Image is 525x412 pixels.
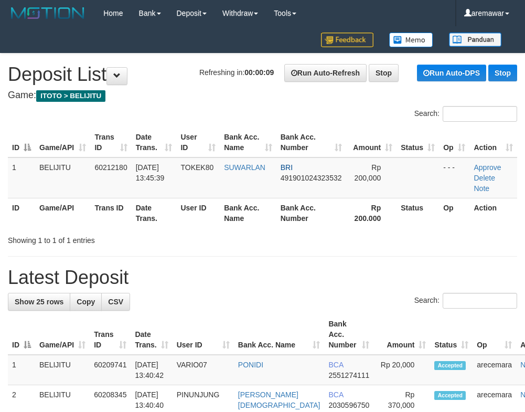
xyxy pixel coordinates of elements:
th: Status: activate to sort column ascending [397,128,439,157]
th: Bank Acc. Name: activate to sort column ascending [220,128,276,157]
span: BCA [328,361,343,369]
a: PONIDI [238,361,263,369]
div: Showing 1 to 1 of 1 entries [8,231,211,246]
img: MOTION_logo.png [8,5,88,21]
th: Rp 200.000 [346,198,397,228]
th: User ID: activate to sort column ascending [176,128,220,157]
th: Bank Acc. Number: activate to sort column ascending [276,128,347,157]
th: Amount: activate to sort column ascending [346,128,397,157]
a: Approve [474,163,501,172]
a: SUWARLAN [224,163,265,172]
a: Run Auto-Refresh [284,64,367,82]
td: BELIJITU [35,355,90,385]
th: Op: activate to sort column ascending [439,128,469,157]
th: Bank Acc. Number: activate to sort column ascending [324,314,373,355]
label: Search: [414,293,517,309]
span: ITOTO > BELIJITU [36,90,105,102]
a: Show 25 rows [8,293,70,311]
input: Search: [443,106,517,122]
h1: Latest Deposit [8,267,517,288]
th: Trans ID: activate to sort column ascending [90,314,131,355]
th: Bank Acc. Name: activate to sort column ascending [234,314,325,355]
h1: Deposit List [8,64,517,85]
th: Status [397,198,439,228]
a: Copy [70,293,102,311]
th: ID: activate to sort column descending [8,314,35,355]
span: [DATE] 13:45:39 [136,163,165,182]
td: - - - [439,157,469,198]
img: Button%20Memo.svg [389,33,433,47]
span: Accepted [434,361,466,370]
td: 1 [8,355,35,385]
th: Bank Acc. Name [220,198,276,228]
span: Copy 2551274111 to clipboard [328,371,369,379]
th: ID [8,198,35,228]
span: Copy [77,298,95,306]
a: CSV [101,293,130,311]
h4: Game: [8,90,517,101]
td: VARIO07 [173,355,234,385]
span: Accepted [434,391,466,400]
th: Action [469,198,517,228]
span: Refreshing in: [199,68,274,77]
th: Op: activate to sort column ascending [473,314,516,355]
th: Status: activate to sort column ascending [430,314,473,355]
th: Date Trans.: activate to sort column ascending [132,128,177,157]
span: 60212180 [94,163,127,172]
a: Run Auto-DPS [417,65,486,81]
img: Feedback.jpg [321,33,373,47]
th: Game/API: activate to sort column ascending [35,314,90,355]
span: Copy 491901024323532 to clipboard [281,174,342,182]
a: Note [474,184,489,193]
span: TOKEK80 [180,163,213,172]
td: Rp 20,000 [373,355,430,385]
th: Op [439,198,469,228]
th: Bank Acc. Number [276,198,347,228]
th: Game/API: activate to sort column ascending [35,128,90,157]
th: Trans ID: activate to sort column ascending [90,128,131,157]
td: BELIJITU [35,157,90,198]
strong: 00:00:09 [244,68,274,77]
td: 1 [8,157,35,198]
a: Stop [488,65,517,81]
span: Copy 2030596750 to clipboard [328,401,369,409]
label: Search: [414,106,517,122]
th: Action: activate to sort column ascending [469,128,517,157]
a: Delete [474,174,495,182]
th: Trans ID [90,198,131,228]
th: Date Trans. [132,198,177,228]
th: Game/API [35,198,90,228]
a: Stop [369,64,399,82]
th: User ID [176,198,220,228]
input: Search: [443,293,517,309]
th: ID: activate to sort column descending [8,128,35,157]
th: User ID: activate to sort column ascending [173,314,234,355]
th: Date Trans.: activate to sort column ascending [131,314,172,355]
a: [PERSON_NAME][DEMOGRAPHIC_DATA] [238,390,320,409]
td: arecemara [473,355,516,385]
span: Show 25 rows [15,298,63,306]
th: Amount: activate to sort column ascending [373,314,430,355]
span: BRI [281,163,293,172]
td: 60209741 [90,355,131,385]
span: CSV [108,298,123,306]
td: [DATE] 13:40:42 [131,355,172,385]
span: BCA [328,390,343,399]
img: panduan.png [449,33,501,47]
span: Rp 200,000 [355,163,381,182]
